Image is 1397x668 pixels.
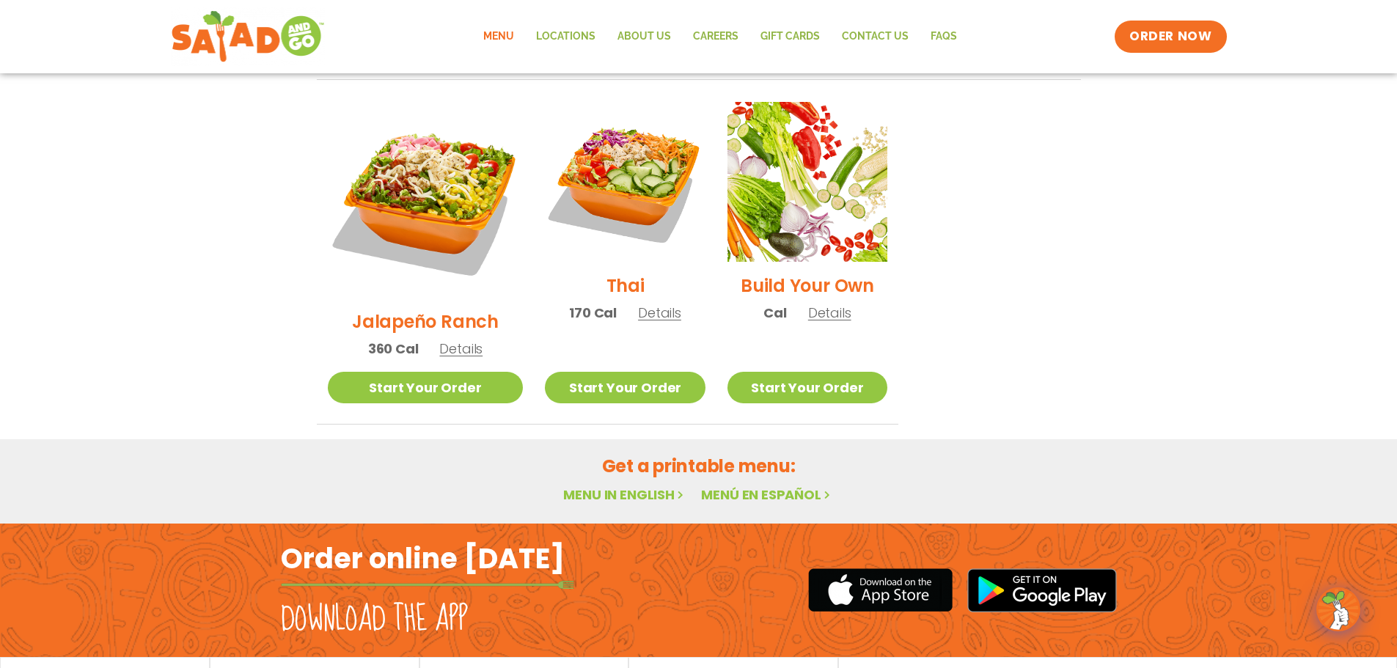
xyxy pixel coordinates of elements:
[741,273,874,298] h2: Build Your Own
[563,485,686,504] a: Menu in English
[569,303,617,323] span: 170 Cal
[606,273,645,298] h2: Thai
[920,20,968,54] a: FAQs
[472,20,525,54] a: Menu
[763,303,786,323] span: Cal
[328,372,524,403] a: Start Your Order
[525,20,606,54] a: Locations
[171,7,326,66] img: new-SAG-logo-768×292
[281,540,565,576] h2: Order online [DATE]
[808,304,851,322] span: Details
[545,102,705,262] img: Product photo for Thai Salad
[439,339,483,358] span: Details
[317,453,1081,479] h2: Get a printable menu:
[352,309,499,334] h2: Jalapeño Ranch
[701,485,833,504] a: Menú en español
[1318,589,1359,630] img: wpChatIcon
[727,102,887,262] img: Product photo for Build Your Own
[281,581,574,589] img: fork
[328,102,524,298] img: Product photo for Jalapeño Ranch Salad
[1129,28,1211,45] span: ORDER NOW
[638,304,681,322] span: Details
[472,20,968,54] nav: Menu
[967,568,1117,612] img: google_play
[808,566,953,614] img: appstore
[545,372,705,403] a: Start Your Order
[749,20,831,54] a: GIFT CARDS
[1115,21,1226,53] a: ORDER NOW
[682,20,749,54] a: Careers
[727,372,887,403] a: Start Your Order
[281,599,468,640] h2: Download the app
[831,20,920,54] a: Contact Us
[606,20,682,54] a: About Us
[368,339,419,359] span: 360 Cal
